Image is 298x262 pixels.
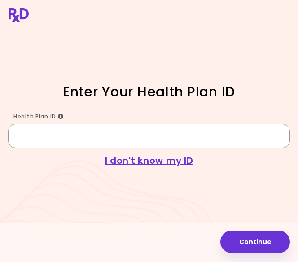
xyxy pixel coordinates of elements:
i: Info [58,114,64,119]
button: Continue [220,231,290,253]
a: I don't know my ID [105,154,193,167]
span: Health Plan ID [13,113,64,120]
img: RxDiet [9,8,29,22]
h1: Enter Your Health Plan ID [8,83,290,100]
